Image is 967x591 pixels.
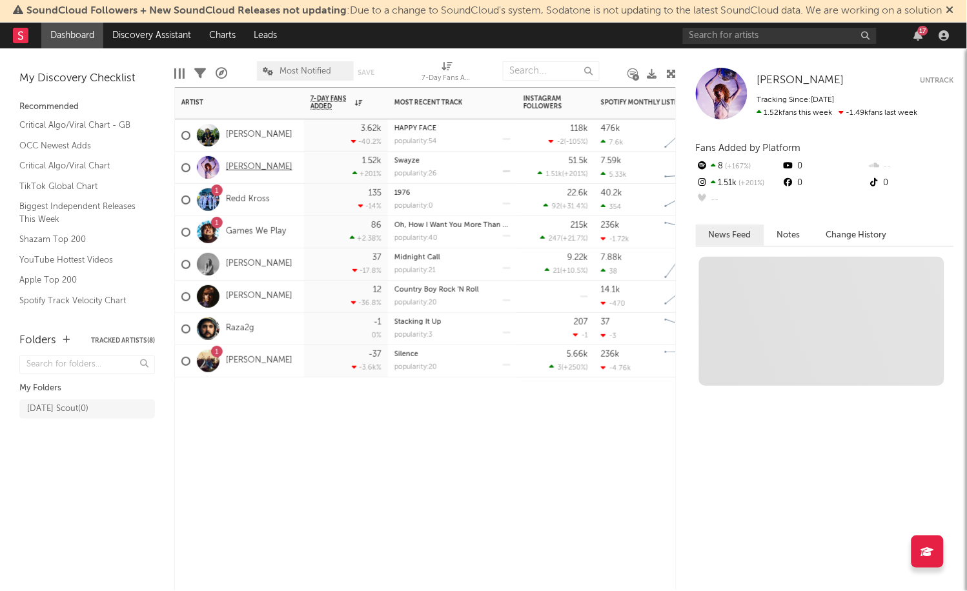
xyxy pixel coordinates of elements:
[226,194,270,205] a: Redd Kross
[567,189,588,197] div: 22.6k
[394,351,418,358] a: Silence
[659,313,717,345] svg: Chart title
[545,266,588,275] div: ( )
[394,319,442,326] a: Stacking It Up
[601,350,620,359] div: 236k
[226,130,292,141] a: [PERSON_NAME]
[757,74,844,87] a: [PERSON_NAME]
[27,6,347,16] span: SoundCloud Followers + New SoundCloud Releases not updating
[601,318,610,326] div: 37
[174,55,185,92] div: Edit Columns
[394,157,511,165] div: Swayze
[352,266,382,275] div: -17.8 %
[524,95,569,110] div: Instagram Followers
[394,190,411,197] a: 1976
[549,363,588,372] div: ( )
[351,137,382,146] div: -40.2 %
[918,26,928,35] div: 17
[19,253,142,267] a: YouTube Hottest Videos
[601,254,622,262] div: 7.88k
[549,235,561,243] span: 247
[696,143,801,153] span: Fans Added by Platform
[351,299,382,307] div: -36.8 %
[757,109,918,117] span: -1.49k fans last week
[696,175,782,192] div: 1.51k
[571,125,588,133] div: 118k
[394,254,440,261] a: Midnight Call
[91,337,155,344] button: Tracked Artists(8)
[245,23,286,48] a: Leads
[394,286,511,294] div: Country Boy Rock 'N Roll
[27,6,942,16] span: : Due to a change to SoundCloud's system, Sodatone is not updating to the latest SoundCloud data....
[764,225,813,246] button: Notes
[19,139,142,153] a: OCC Newest Adds
[601,203,622,211] div: 354
[373,286,382,294] div: 12
[216,55,227,92] div: A&R Pipeline
[563,235,586,243] span: +21.7 %
[562,203,586,210] span: +31.4 %
[226,323,254,334] a: Raza2g
[369,350,382,359] div: -37
[361,125,382,133] div: 3.62k
[737,180,765,187] span: +201 %
[394,286,479,294] a: Country Boy Rock 'N Roll
[350,234,382,243] div: +2.38 %
[394,222,511,229] div: Oh, How I Want You More Than Anything I've Ever Wanted in My Entire Life (Wonderwall)
[564,171,586,178] span: +201 %
[394,99,491,106] div: Most Recent Track
[757,96,835,104] span: Tracking Since: [DATE]
[914,30,923,41] button: 17
[41,23,103,48] a: Dashboard
[19,399,155,419] a: [DATE] Scout(0)
[601,364,631,372] div: -4.76k
[422,71,473,86] div: 7-Day Fans Added (7-Day Fans Added)
[200,23,245,48] a: Charts
[696,192,782,208] div: --
[352,363,382,372] div: -3.6k %
[19,273,142,287] a: Apple Top 200
[19,99,155,115] div: Recommended
[19,356,155,374] input: Search for folders...
[226,356,292,366] a: [PERSON_NAME]
[19,232,142,246] a: Shazam Top 200
[601,235,629,243] div: -1.72k
[19,381,155,396] div: My Folders
[601,125,620,133] div: 476k
[659,184,717,216] svg: Chart title
[569,157,588,165] div: 51.5k
[358,202,382,210] div: -14 %
[946,6,954,16] span: Dismiss
[601,286,620,294] div: 14.1k
[422,55,473,92] div: 7-Day Fans Added (7-Day Fans Added)
[696,158,782,175] div: 8
[724,163,751,170] span: +167 %
[394,299,437,306] div: popularity: 20
[194,55,206,92] div: Filters
[659,281,717,313] svg: Chart title
[582,332,588,339] span: -1
[601,299,626,308] div: -470
[372,332,382,339] div: 0 %
[372,254,382,262] div: 37
[226,226,286,237] a: Games We Play
[394,351,511,358] div: Silence
[394,235,438,242] div: popularity: 40
[574,318,588,326] div: 207
[352,170,382,178] div: +201 %
[540,234,588,243] div: ( )
[280,67,332,75] span: Most Notified
[557,139,564,146] span: -2
[394,125,511,132] div: HAPPY FACE
[601,138,624,146] div: 7.6k
[19,333,56,348] div: Folders
[601,99,698,106] div: Spotify Monthly Listeners
[601,189,622,197] div: 40.2k
[757,75,844,86] span: [PERSON_NAME]
[601,221,620,230] div: 236k
[394,190,511,197] div: 1976
[549,137,588,146] div: ( )
[552,203,560,210] span: 92
[503,61,600,81] input: Search...
[226,162,292,173] a: [PERSON_NAME]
